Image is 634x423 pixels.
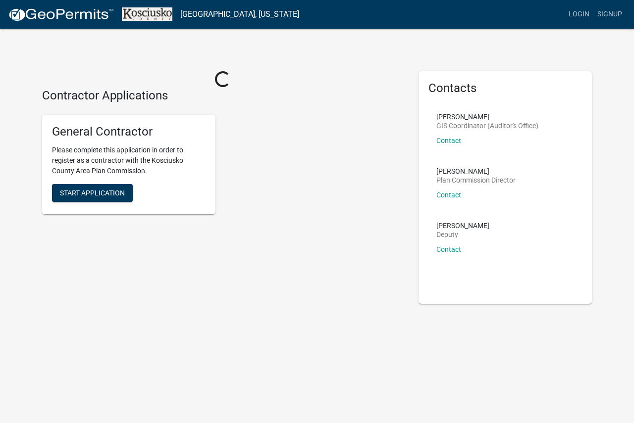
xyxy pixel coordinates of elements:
[565,5,593,24] a: Login
[593,5,626,24] a: Signup
[180,6,299,23] a: [GEOGRAPHIC_DATA], [US_STATE]
[436,222,489,229] p: [PERSON_NAME]
[436,113,538,120] p: [PERSON_NAME]
[122,7,172,21] img: Kosciusko County, Indiana
[52,125,206,139] h5: General Contractor
[52,184,133,202] button: Start Application
[428,81,582,95] h5: Contacts
[52,145,206,176] p: Please complete this application in order to register as a contractor with the Kosciusko County A...
[436,137,461,144] a: Contact
[60,188,125,196] span: Start Application
[436,191,461,199] a: Contact
[42,89,404,103] h4: Contractor Applications
[436,168,516,175] p: [PERSON_NAME]
[436,245,461,253] a: Contact
[436,177,516,184] p: Plan Commission Director
[436,231,489,238] p: Deputy
[436,122,538,129] p: GIS Coordinator (Auditor's Office)
[42,89,404,222] wm-workflow-list-section: Contractor Applications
